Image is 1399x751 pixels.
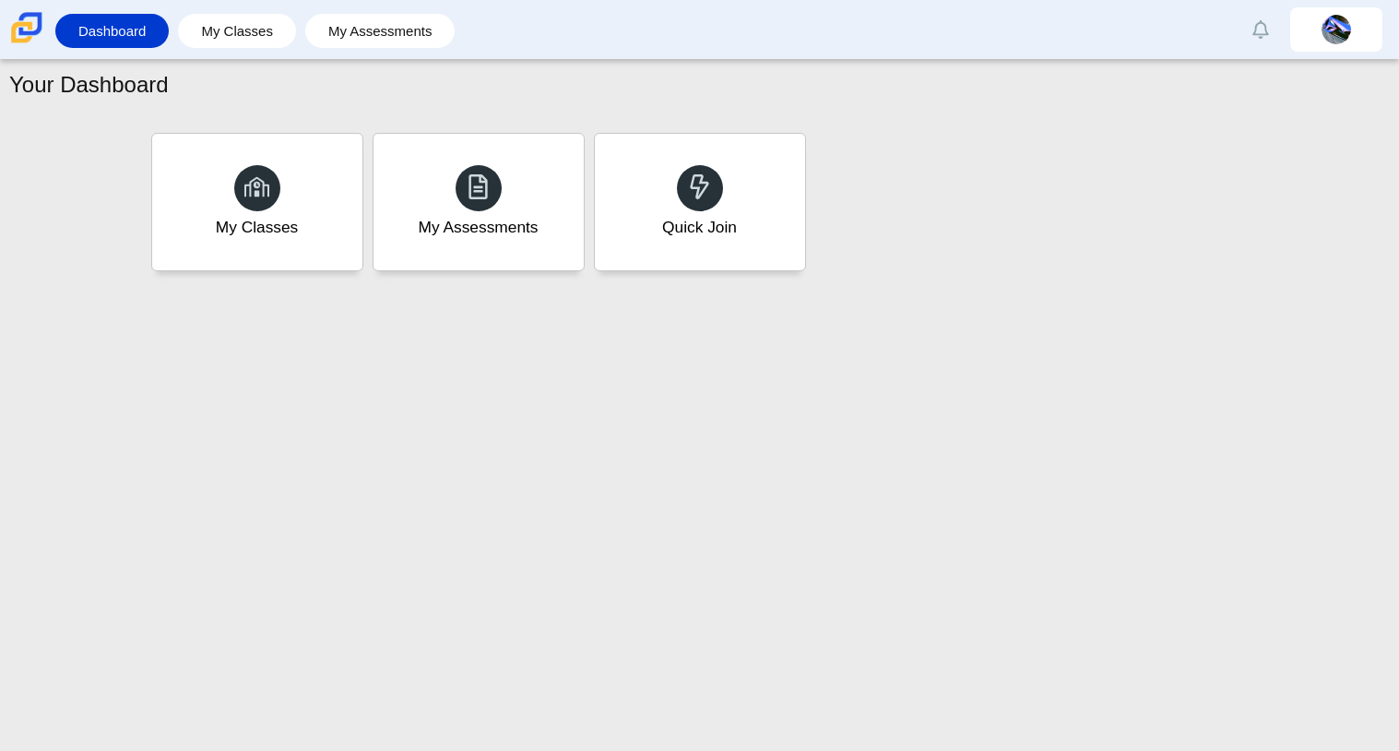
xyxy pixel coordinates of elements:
a: Quick Join [594,133,806,271]
div: My Classes [216,216,299,239]
a: Dashboard [65,14,160,48]
a: miguel.hernandezra.Kccp22 [1290,7,1382,52]
a: Alerts [1240,9,1281,50]
a: My Assessments [314,14,446,48]
a: My Classes [187,14,287,48]
a: My Assessments [373,133,585,271]
div: My Assessments [419,216,539,239]
h1: Your Dashboard [9,69,169,101]
a: Carmen School of Science & Technology [7,34,46,50]
img: Carmen School of Science & Technology [7,8,46,47]
div: Quick Join [662,216,737,239]
a: My Classes [151,133,363,271]
img: miguel.hernandezra.Kccp22 [1322,15,1351,44]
